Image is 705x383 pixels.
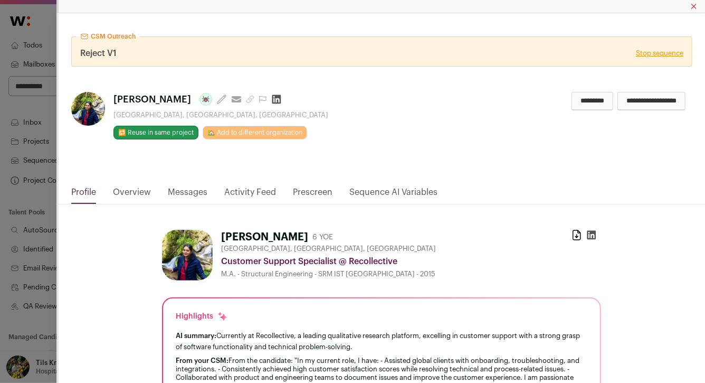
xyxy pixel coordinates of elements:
a: Activity Feed [224,186,276,204]
span: Reject V1 [80,47,117,60]
span: From your CSM: [176,357,228,364]
span: CSM Outreach [91,32,136,41]
button: 🔂 Reuse in same project [113,126,198,139]
div: [GEOGRAPHIC_DATA], [GEOGRAPHIC_DATA], [GEOGRAPHIC_DATA] [113,111,328,119]
img: 67937fbd010e272be0ddf94a6eea364aaf4733988585d20f26f2855ba41b6556.jpg [71,92,105,126]
div: Customer Support Specialist @ Recollective [221,255,601,268]
div: M.A. - Structural Engineering - SRM IST [GEOGRAPHIC_DATA] - 2015 [221,270,601,278]
a: Overview [113,186,151,204]
span: [PERSON_NAME] [113,92,191,107]
span: [GEOGRAPHIC_DATA], [GEOGRAPHIC_DATA], [GEOGRAPHIC_DATA] [221,245,436,253]
a: 🏡 Add to different organization [203,126,307,139]
div: Highlights [176,311,228,322]
a: Profile [71,186,96,204]
img: 67937fbd010e272be0ddf94a6eea364aaf4733988585d20f26f2855ba41b6556.jpg [162,230,213,281]
div: 6 YOE [312,232,333,242]
a: Sequence AI Variables [349,186,437,204]
a: Messages [168,186,207,204]
div: Currently at Recollective, a leading qualitative research platform, excelling in customer support... [176,330,587,352]
span: AI summary: [176,332,216,339]
a: Stop sequence [636,49,683,58]
a: Prescreen [293,186,332,204]
h1: [PERSON_NAME] [221,230,308,245]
